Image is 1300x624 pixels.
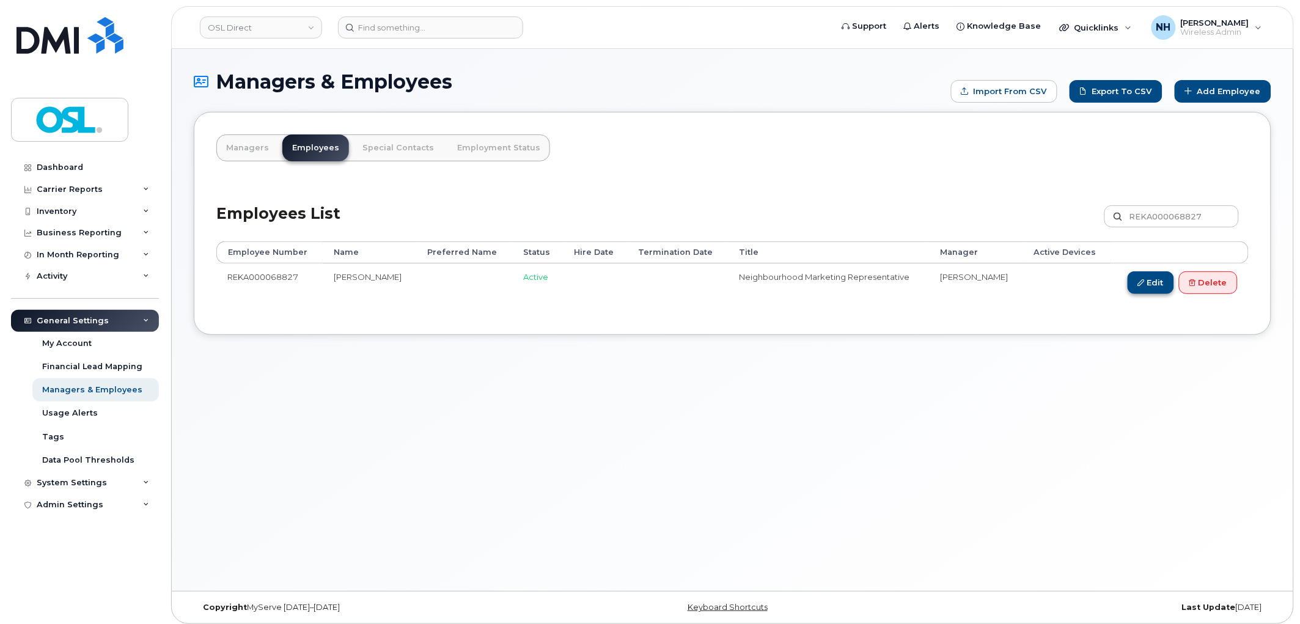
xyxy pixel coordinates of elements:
th: Hire Date [564,241,628,263]
td: REKA000068827 [216,263,323,301]
strong: Copyright [203,603,247,612]
a: Edit [1128,271,1174,294]
a: Special Contacts [353,134,444,161]
a: Add Employee [1175,80,1271,103]
a: Keyboard Shortcuts [688,603,768,612]
th: Manager [929,241,1023,263]
a: Managers [216,134,279,161]
th: Active Devices [1023,241,1111,263]
a: Export to CSV [1070,80,1162,103]
a: Employment Status [447,134,550,161]
a: Employees [282,134,349,161]
h1: Managers & Employees [194,71,945,92]
div: MyServe [DATE]–[DATE] [194,603,553,612]
a: Delete [1179,271,1238,294]
form: Import from CSV [951,80,1057,103]
strong: Last Update [1182,603,1236,612]
th: Status [512,241,563,263]
td: Neighbourhood Marketing Representative [729,263,930,301]
h2: Employees List [216,205,340,241]
th: Title [729,241,930,263]
div: [DATE] [912,603,1271,612]
span: Active [523,272,548,282]
td: [PERSON_NAME] [323,263,416,301]
th: Employee Number [216,241,323,263]
th: Termination Date [628,241,729,263]
th: Name [323,241,416,263]
li: [PERSON_NAME] [940,271,1012,283]
th: Preferred Name [417,241,512,263]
